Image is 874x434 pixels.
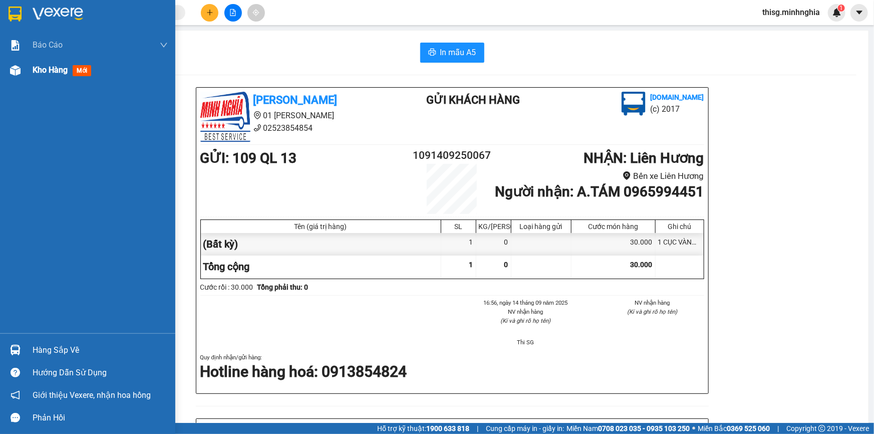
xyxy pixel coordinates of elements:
[200,353,704,382] div: Quy định nhận/gửi hàng :
[504,261,508,269] span: 0
[9,7,22,22] img: logo-vxr
[486,423,564,434] span: Cung cấp máy in - giấy in:
[574,223,653,231] div: Cước món hàng
[444,223,473,231] div: SL
[201,233,441,256] div: (Bất kỳ)
[253,111,261,119] span: environment
[474,338,577,347] li: Thi SG
[247,4,265,22] button: aim
[200,109,387,122] li: 01 [PERSON_NAME]
[229,9,236,16] span: file-add
[73,65,91,76] span: mới
[601,298,704,307] li: NV nhận hàng
[58,7,142,19] b: [PERSON_NAME]
[838,5,845,12] sup: 1
[494,169,704,183] li: Bến xe Liên Hương
[410,147,494,164] h2: 1091409250067
[727,424,770,432] strong: 0369 525 060
[571,233,656,256] div: 30.000
[11,390,20,400] span: notification
[224,4,242,22] button: file-add
[495,183,704,200] b: Người nhận : A.TÁM 0965994451
[200,363,407,380] strong: Hotline hàng hoá: 0913854824
[33,39,63,51] span: Báo cáo
[253,94,338,106] b: [PERSON_NAME]
[203,261,250,273] span: Tổng cộng
[839,5,843,12] span: 1
[377,423,469,434] span: Hỗ trợ kỹ thuật:
[623,171,631,180] span: environment
[479,223,508,231] div: KG/[PERSON_NAME]
[200,122,387,134] li: 02523854854
[777,423,779,434] span: |
[426,94,520,106] b: Gửi khách hàng
[500,317,550,324] i: (Kí và ghi rõ họ tên)
[598,424,690,432] strong: 0708 023 035 - 0935 103 250
[469,261,473,269] span: 1
[832,8,841,17] img: icon-new-feature
[11,413,20,422] span: message
[58,24,66,32] span: environment
[651,93,704,101] b: [DOMAIN_NAME]
[33,343,168,358] div: Hàng sắp về
[10,345,21,355] img: warehouse-icon
[428,48,436,58] span: printer
[200,92,250,142] img: logo.jpg
[420,43,484,63] button: printerIn mẫu A5
[33,65,68,75] span: Kho hàng
[566,423,690,434] span: Miền Nam
[477,423,478,434] span: |
[200,150,297,166] b: GỬI : 109 QL 13
[631,261,653,269] span: 30.000
[692,426,695,430] span: ⚪️
[474,298,577,307] li: 16:56, ngày 14 tháng 09 năm 2025
[850,4,868,22] button: caret-down
[754,6,828,19] span: thisg.minhnghia
[651,103,704,115] li: (c) 2017
[10,40,21,51] img: solution-icon
[476,233,511,256] div: 0
[33,365,168,380] div: Hướng dẫn sử dụng
[201,4,218,22] button: plus
[584,150,704,166] b: NHẬN : Liên Hương
[252,9,259,16] span: aim
[203,223,438,231] div: Tên (giá trị hàng)
[441,233,476,256] div: 1
[5,5,55,55] img: logo.jpg
[257,283,309,291] b: Tổng phải thu: 0
[514,223,568,231] div: Loại hàng gửi
[818,425,825,432] span: copyright
[440,46,476,59] span: In mẫu A5
[855,8,864,17] span: caret-down
[622,92,646,116] img: logo.jpg
[33,410,168,425] div: Phản hồi
[658,223,701,231] div: Ghi chú
[200,282,253,293] div: Cước rồi : 30.000
[10,65,21,76] img: warehouse-icon
[5,63,101,79] b: GỬI : 109 QL 13
[160,41,168,49] span: down
[698,423,770,434] span: Miền Bắc
[426,424,469,432] strong: 1900 633 818
[11,368,20,377] span: question-circle
[33,389,151,401] span: Giới thiệu Vexere, nhận hoa hồng
[58,37,66,45] span: phone
[656,233,704,256] div: 1 CỤC VÀNG GỐI
[253,124,261,132] span: phone
[5,22,191,35] li: 01 [PERSON_NAME]
[5,35,191,47] li: 02523854854
[628,308,678,315] i: (Kí và ghi rõ họ tên)
[206,9,213,16] span: plus
[474,307,577,316] li: NV nhận hàng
